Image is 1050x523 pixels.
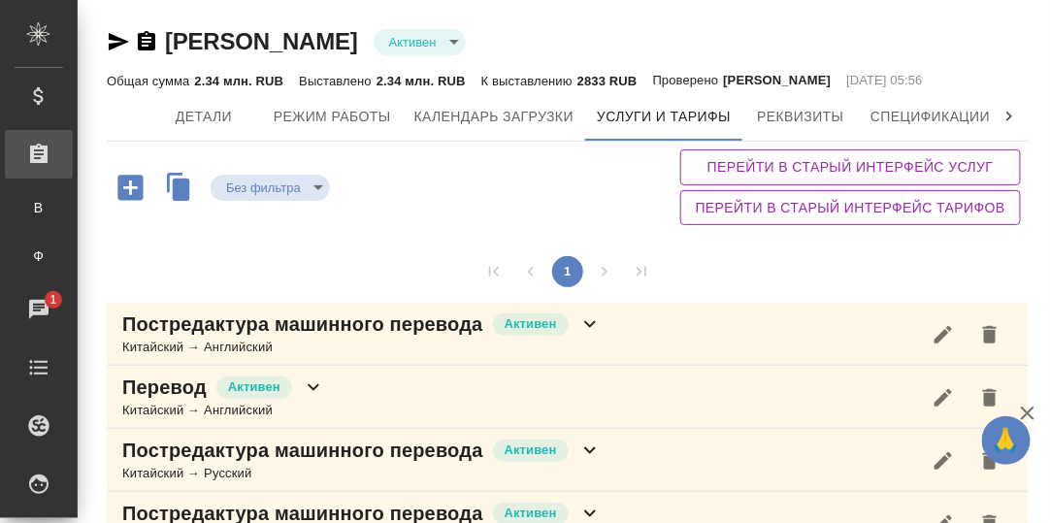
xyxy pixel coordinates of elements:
button: Редактировать услугу [920,438,967,484]
a: [PERSON_NAME] [165,28,358,54]
button: Скопировать ссылку [135,30,158,53]
p: Перевод [122,374,207,401]
p: 2.34 млн. RUB [377,74,466,88]
p: [PERSON_NAME] [724,71,832,90]
span: В [24,198,53,217]
div: Китайский → Английский [122,338,602,357]
button: Скопировать ссылку для ЯМессенджера [107,30,130,53]
a: В [15,188,63,227]
span: Ф [24,246,53,266]
div: Китайский → Русский [122,464,602,483]
p: 2.34 млн. RUB [194,74,283,88]
p: Общая сумма [107,74,194,88]
span: 1 [38,290,68,310]
button: Перейти в старый интерфейс тарифов [680,190,1021,226]
p: 2833 RUB [577,74,638,88]
button: Добавить услугу [104,168,157,208]
div: Постредактура машинного переводаАктивенКитайский → Английский [107,303,1029,366]
span: Перейти в старый интерфейс услуг [696,155,1005,180]
span: Реквизиты [754,105,847,129]
button: Скопировать услуги другого исполнителя [157,168,211,212]
p: К выставлению [481,74,577,88]
span: Перейти в старый интерфейс тарифов [696,196,1005,220]
div: Китайский → Английский [122,401,325,420]
p: Активен [228,377,280,397]
button: Редактировать услугу [920,311,967,358]
span: Услуги и тарифы [597,105,731,129]
p: Проверено [653,71,724,90]
div: Постредактура машинного переводаАктивенКитайский → Русский [107,429,1029,492]
span: 🙏 [990,420,1023,461]
a: Ф [15,237,63,276]
span: Режим работы [274,105,391,129]
span: Детали [157,105,250,129]
p: Постредактура машинного перевода [122,437,483,464]
p: Активен [505,441,557,460]
p: Постредактура машинного перевода [122,311,483,338]
a: 1 [5,285,73,334]
p: Активен [505,504,557,523]
p: [DATE] 05:56 [846,71,923,90]
div: Активен [211,175,330,201]
p: Активен [505,314,557,334]
span: Спецификации [870,105,990,129]
button: Активен [383,34,443,50]
button: Перейти в старый интерфейс услуг [680,149,1021,185]
button: Удалить услугу [967,311,1013,358]
div: ПереводАктивенКитайский → Английский [107,366,1029,429]
button: Редактировать услугу [920,375,967,421]
span: Календарь загрузки [414,105,574,129]
button: 🙏 [982,416,1031,465]
button: Без фильтра [220,180,307,196]
nav: pagination navigation [476,256,660,287]
button: Удалить услугу [967,375,1013,421]
p: Выставлено [299,74,377,88]
button: Удалить услугу [967,438,1013,484]
div: Активен [374,29,466,55]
